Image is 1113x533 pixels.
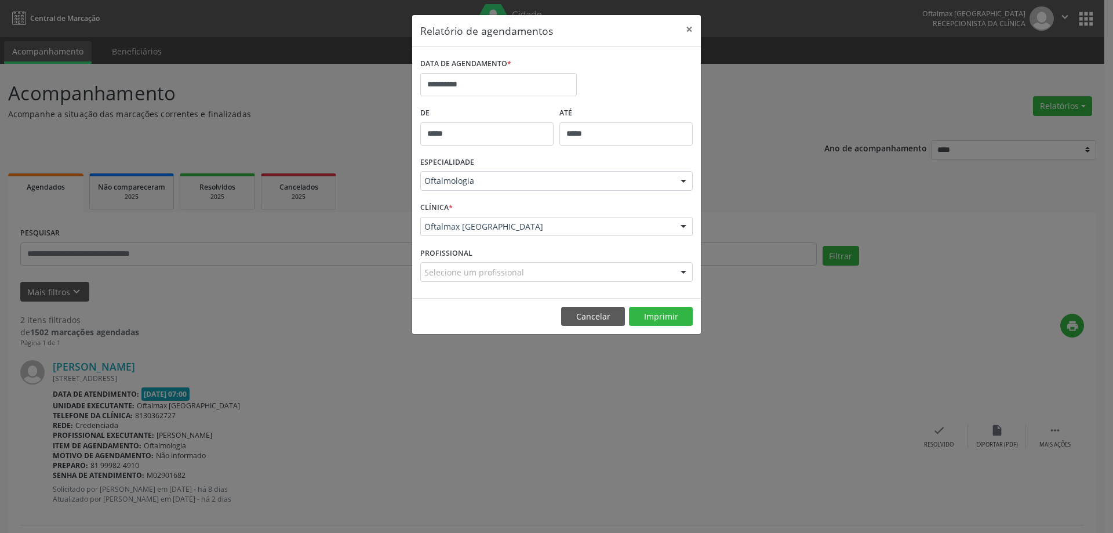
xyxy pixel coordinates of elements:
[424,266,524,278] span: Selecione um profissional
[424,175,669,187] span: Oftalmologia
[561,307,625,327] button: Cancelar
[420,104,554,122] label: De
[678,15,701,43] button: Close
[420,199,453,217] label: CLÍNICA
[559,104,693,122] label: ATÉ
[629,307,693,327] button: Imprimir
[420,55,511,73] label: DATA DE AGENDAMENTO
[424,221,669,233] span: Oftalmax [GEOGRAPHIC_DATA]
[420,23,553,38] h5: Relatório de agendamentos
[420,244,472,262] label: PROFISSIONAL
[420,154,474,172] label: ESPECIALIDADE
